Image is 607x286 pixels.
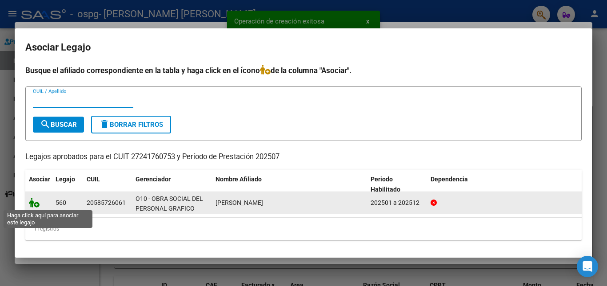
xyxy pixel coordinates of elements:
[25,39,582,56] h2: Asociar Legajo
[427,170,582,199] datatable-header-cell: Dependencia
[83,170,132,199] datatable-header-cell: CUIL
[216,176,262,183] span: Nombre Afiliado
[577,256,598,277] div: Open Intercom Messenger
[25,170,52,199] datatable-header-cell: Asociar
[216,199,263,206] span: ALTAMIRANO IAN DANIEL
[132,170,212,199] datatable-header-cell: Gerenciador
[87,198,126,208] div: 20585726061
[212,170,367,199] datatable-header-cell: Nombre Afiliado
[91,116,171,133] button: Borrar Filtros
[371,176,400,193] span: Periodo Habilitado
[136,195,203,212] span: O10 - OBRA SOCIAL DEL PERSONAL GRAFICO
[40,121,77,129] span: Buscar
[367,170,427,199] datatable-header-cell: Periodo Habilitado
[56,199,66,206] span: 560
[29,176,50,183] span: Asociar
[25,218,582,240] div: 1 registros
[431,176,468,183] span: Dependencia
[33,117,84,133] button: Buscar
[99,119,110,129] mat-icon: delete
[371,198,423,208] div: 202501 a 202512
[40,119,51,129] mat-icon: search
[136,176,171,183] span: Gerenciador
[56,176,75,183] span: Legajo
[25,152,582,163] p: Legajos aprobados para el CUIT 27241760753 y Período de Prestación 202507
[25,65,582,76] h4: Busque el afiliado correspondiente en la tabla y haga click en el ícono de la columna "Asociar".
[99,121,163,129] span: Borrar Filtros
[52,170,83,199] datatable-header-cell: Legajo
[87,176,100,183] span: CUIL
